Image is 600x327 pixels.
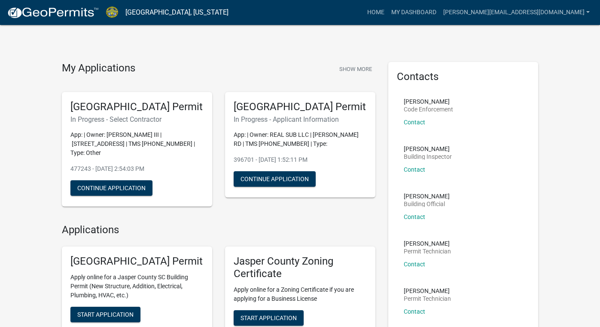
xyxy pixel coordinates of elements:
[70,255,204,268] h5: [GEOGRAPHIC_DATA] Permit
[234,310,304,326] button: Start Application
[404,241,451,247] p: [PERSON_NAME]
[234,285,367,303] p: Apply online for a Zoning Certificate if you are applying for a Business License
[70,115,204,123] h6: In Progress - Select Contractor
[234,155,367,164] p: 396701 - [DATE] 1:52:11 PM
[241,314,297,321] span: Start Application
[404,193,450,199] p: [PERSON_NAME]
[336,62,375,76] button: Show More
[404,166,425,173] a: Contact
[234,115,367,123] h6: In Progress - Applicant Information
[70,273,204,300] p: Apply online for a Jasper County SC Building Permit (New Structure, Addition, Electrical, Plumbin...
[70,130,204,157] p: App: | Owner: [PERSON_NAME] III | [STREET_ADDRESS] | TMS [PHONE_NUMBER] | Type: Other
[70,101,204,113] h5: [GEOGRAPHIC_DATA] Permit
[234,255,367,280] h5: Jasper County Zoning Certificate
[70,307,140,322] button: Start Application
[404,261,425,268] a: Contact
[404,288,451,294] p: [PERSON_NAME]
[440,4,593,21] a: [PERSON_NAME][EMAIL_ADDRESS][DOMAIN_NAME]
[404,146,452,152] p: [PERSON_NAME]
[404,201,450,207] p: Building Official
[62,62,135,75] h4: My Applications
[62,224,375,236] h4: Applications
[404,119,425,126] a: Contact
[404,106,453,112] p: Code Enforcement
[404,154,452,160] p: Building Inspector
[404,308,425,315] a: Contact
[404,296,451,302] p: Permit Technician
[234,130,367,148] p: App: | Owner: REAL SUB LLC | [PERSON_NAME] RD | TMS [PHONE_NUMBER] | Type:
[404,213,425,220] a: Contact
[404,99,453,105] p: [PERSON_NAME]
[364,4,388,21] a: Home
[397,71,530,83] h5: Contacts
[234,171,316,187] button: Continue Application
[106,6,119,18] img: Jasper County, South Carolina
[70,180,152,196] button: Continue Application
[70,164,204,173] p: 477243 - [DATE] 2:54:03 PM
[388,4,440,21] a: My Dashboard
[404,248,451,254] p: Permit Technician
[77,311,134,318] span: Start Application
[234,101,367,113] h5: [GEOGRAPHIC_DATA] Permit
[125,5,228,20] a: [GEOGRAPHIC_DATA], [US_STATE]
